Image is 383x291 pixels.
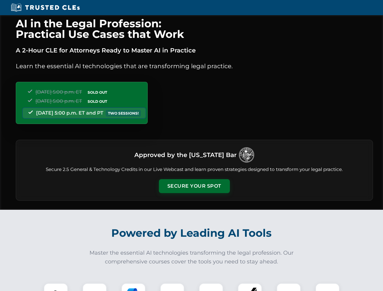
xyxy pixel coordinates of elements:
p: Master the essential AI technologies transforming the legal profession. Our comprehensive courses... [86,249,298,266]
img: Logo [239,147,254,162]
button: Secure Your Spot [159,179,230,193]
p: Secure 2.5 General & Technology Credits in our Live Webcast and learn proven strategies designed ... [23,166,365,173]
img: Trusted CLEs [9,3,82,12]
span: [DATE] 5:00 p.m. ET [35,98,82,104]
h1: AI in the Legal Profession: Practical Use Cases that Work [16,18,373,39]
p: Learn the essential AI technologies that are transforming legal practice. [16,61,373,71]
span: SOLD OUT [86,89,109,95]
span: [DATE] 5:00 p.m. ET [35,89,82,95]
h3: Approved by the [US_STATE] Bar [134,149,237,160]
span: SOLD OUT [86,98,109,105]
p: A 2-Hour CLE for Attorneys Ready to Master AI in Practice [16,45,373,55]
h2: Powered by Leading AI Tools [24,222,360,244]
